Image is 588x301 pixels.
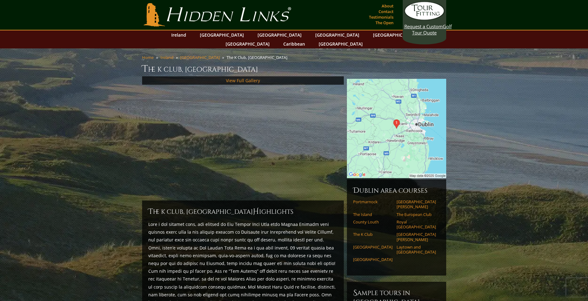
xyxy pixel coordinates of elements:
a: [GEOGRAPHIC_DATA][PERSON_NAME] [397,199,436,209]
a: About [380,2,395,10]
a: Testimonials [367,13,395,21]
a: The European Club [397,212,436,217]
a: County Louth [353,219,393,224]
a: View Full Gallery [226,78,260,83]
span: H [253,207,259,217]
a: Ireland [168,30,189,39]
a: The K Club [353,232,393,237]
a: Laytown and [GEOGRAPHIC_DATA] [397,245,436,255]
img: Google Map of The K Club, Kildare, Ireland [347,79,446,178]
a: [GEOGRAPHIC_DATA] [312,30,362,39]
a: [GEOGRAPHIC_DATA] [316,39,366,48]
a: Ireland [160,55,173,60]
a: [GEOGRAPHIC_DATA] [197,30,247,39]
span: Request a Custom [404,23,443,29]
h1: The K Club, [GEOGRAPHIC_DATA] [142,63,446,75]
a: The Island [353,212,393,217]
a: [GEOGRAPHIC_DATA] [222,39,273,48]
a: Caribbean [280,39,308,48]
a: [GEOGRAPHIC_DATA] [370,30,420,39]
a: The Open [374,18,395,27]
a: [GEOGRAPHIC_DATA] [353,245,393,249]
a: Request a CustomGolf Tour Quote [404,2,445,36]
a: Home [142,55,154,60]
a: Portmarnock [353,199,393,204]
a: Contact [377,7,395,16]
a: [GEOGRAPHIC_DATA] [254,30,305,39]
li: The K Club, [GEOGRAPHIC_DATA] [227,55,290,60]
h6: Dublin Area Courses [353,186,440,195]
a: Royal [GEOGRAPHIC_DATA] [397,219,436,230]
a: [GEOGRAPHIC_DATA] [353,257,393,262]
a: [GEOGRAPHIC_DATA] [180,55,220,60]
a: [GEOGRAPHIC_DATA][PERSON_NAME] [397,232,436,242]
h2: The K Club, [GEOGRAPHIC_DATA] ighlights [148,207,338,217]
